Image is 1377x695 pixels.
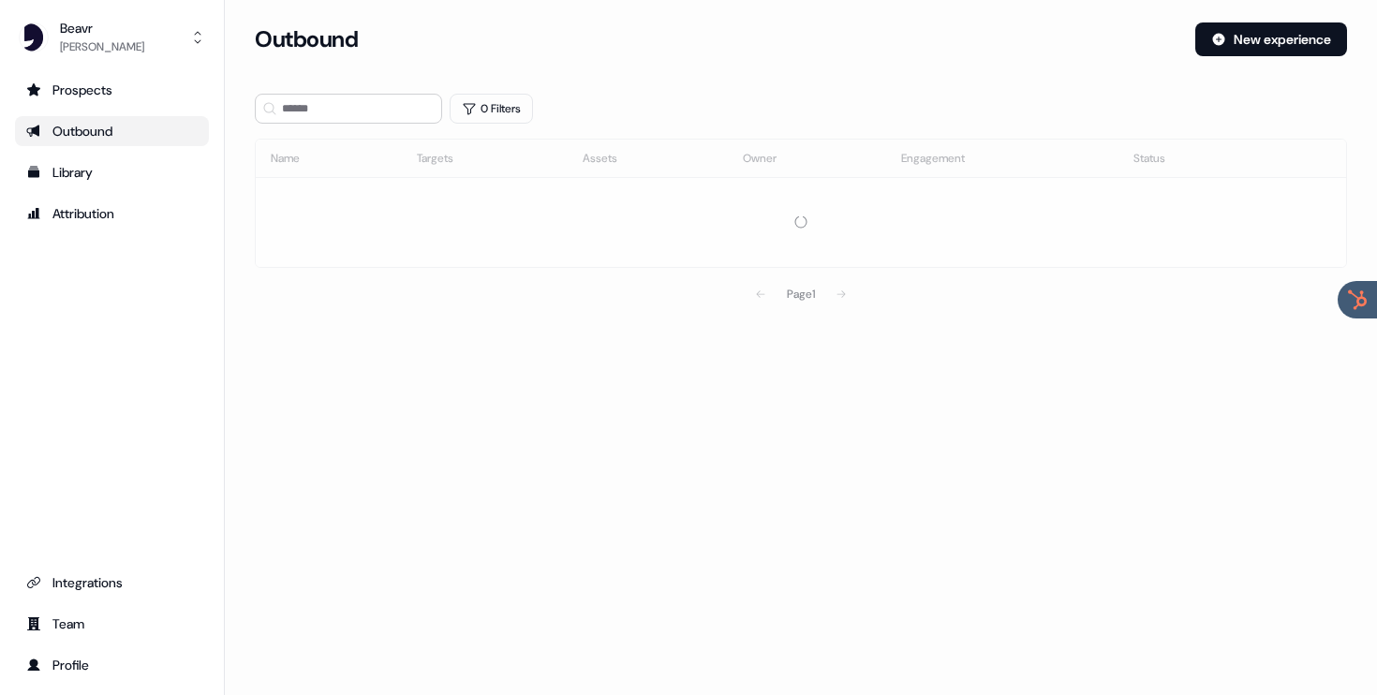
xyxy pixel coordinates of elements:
button: New experience [1195,22,1347,56]
div: Profile [26,656,198,674]
h3: Outbound [255,25,358,53]
a: Go to profile [15,650,209,680]
a: Go to outbound experience [15,116,209,146]
div: [PERSON_NAME] [60,37,144,56]
div: Team [26,614,198,633]
a: Go to integrations [15,568,209,598]
div: Beavr [60,19,144,37]
div: Integrations [26,573,198,592]
div: Library [26,163,198,182]
button: Beavr[PERSON_NAME] [15,15,209,60]
a: Go to attribution [15,199,209,229]
a: Go to team [15,609,209,639]
a: Go to templates [15,157,209,187]
button: 0 Filters [450,94,533,124]
div: Prospects [26,81,198,99]
div: Attribution [26,204,198,223]
div: Outbound [26,122,198,140]
a: Go to prospects [15,75,209,105]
